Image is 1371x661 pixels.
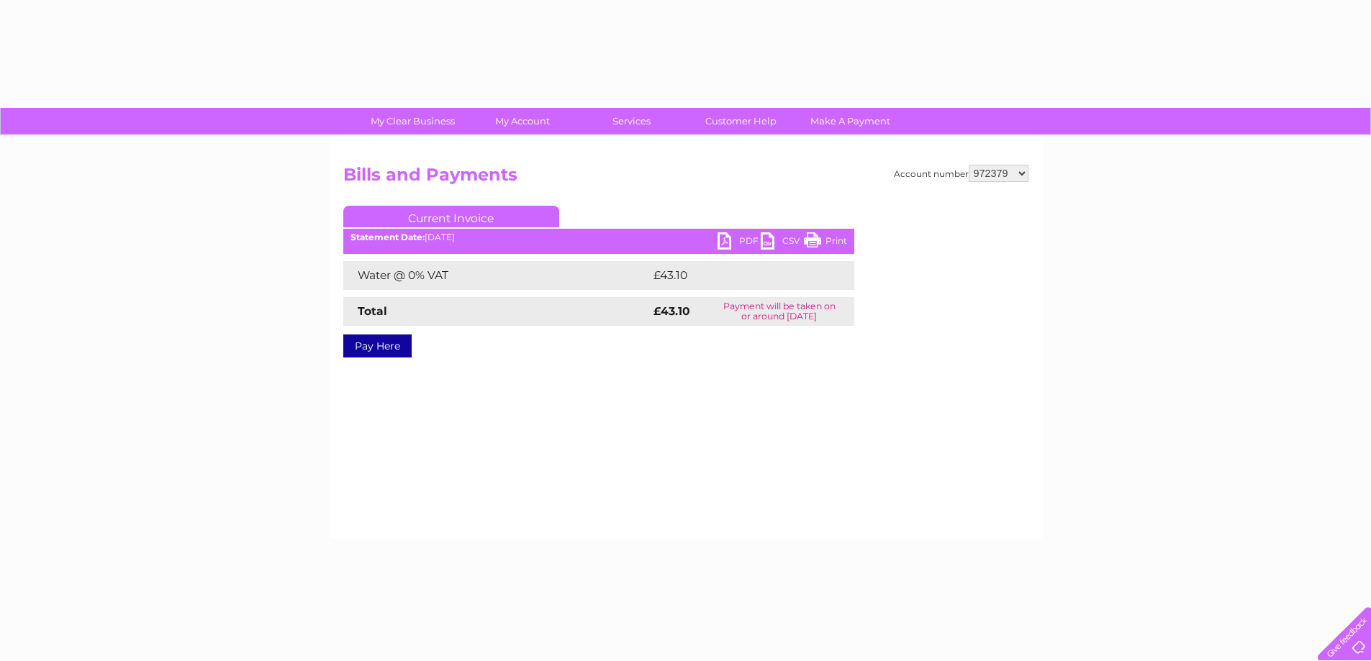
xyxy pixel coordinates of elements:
div: Account number [894,165,1028,182]
a: Make A Payment [791,108,910,135]
td: Water @ 0% VAT [343,261,650,290]
div: [DATE] [343,232,854,242]
b: Statement Date: [350,232,425,242]
strong: £43.10 [653,304,690,318]
h2: Bills and Payments [343,165,1028,192]
strong: Total [358,304,387,318]
a: CSV [761,232,804,253]
a: Customer Help [682,108,800,135]
a: Pay Here [343,334,412,357]
a: Current Invoice [343,206,559,227]
a: My Account [463,108,582,135]
a: My Clear Business [353,108,472,135]
td: Payment will be taken on or around [DATE] [705,297,854,326]
a: PDF [718,232,761,253]
a: Print [804,232,847,253]
a: Services [572,108,691,135]
td: £43.10 [650,261,824,290]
